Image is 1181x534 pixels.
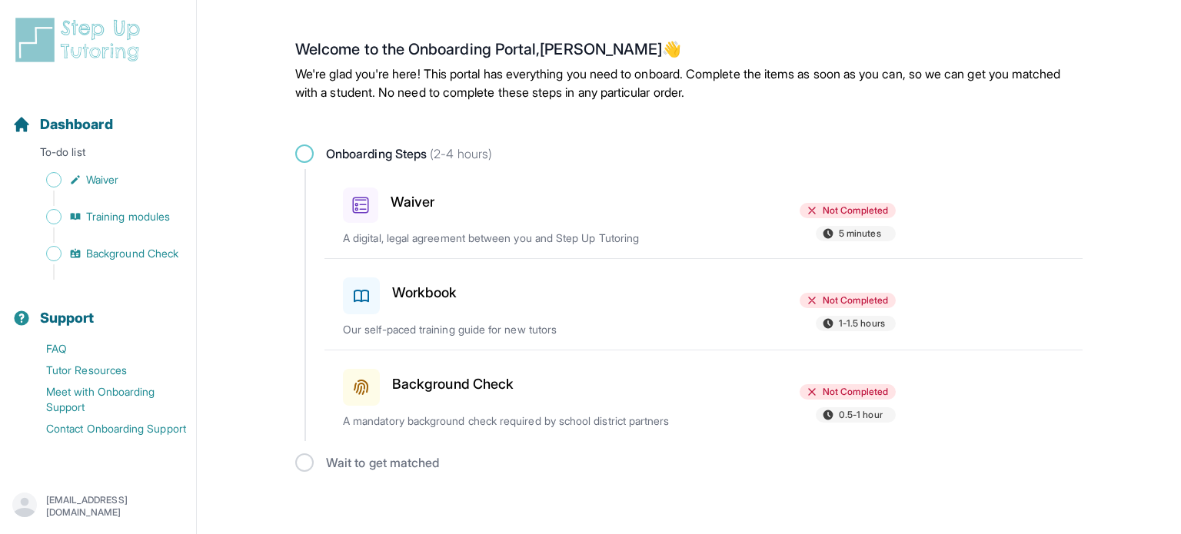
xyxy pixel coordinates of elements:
span: (2-4 hours) [427,146,492,161]
a: Contact Onboarding Support [12,418,196,439]
a: Dashboard [12,114,113,135]
h3: Waiver [391,191,434,213]
span: Not Completed [823,294,888,307]
p: We're glad you're here! This portal has everything you need to onboard. Complete the items as soo... [295,65,1083,101]
span: Not Completed [823,204,888,217]
span: Not Completed [823,386,888,398]
p: To-do list [6,144,190,166]
span: Training modules [86,209,170,224]
a: Meet with Onboarding Support [12,381,196,418]
span: Dashboard [40,114,113,135]
span: Background Check [86,246,178,261]
button: Support [6,283,190,335]
button: Dashboard [6,89,190,141]
span: 1-1.5 hours [839,317,885,330]
h2: Welcome to the Onboarding Portal, [PERSON_NAME] 👋 [295,40,1083,65]
span: 5 minutes [839,227,881,240]
p: A digital, legal agreement between you and Step Up Tutoring [343,231,703,246]
a: WaiverNot Completed5 minutesA digital, legal agreement between you and Step Up Tutoring [324,169,1083,258]
h3: Background Check [392,373,514,395]
span: Onboarding Steps [326,144,492,163]
p: A mandatory background check required by school district partners [343,413,703,429]
span: 0.5-1 hour [839,409,883,421]
a: Training modules [12,206,196,227]
a: WorkbookNot Completed1-1.5 hoursOur self-paced training guide for new tutors [324,259,1083,350]
p: [EMAIL_ADDRESS][DOMAIN_NAME] [46,494,184,519]
span: Support [40,307,95,329]
h3: Workbook [392,282,457,303]
a: Background Check [12,243,196,264]
p: Our self-paced training guide for new tutors [343,322,703,337]
a: Waiver [12,169,196,191]
a: Background CheckNot Completed0.5-1 hourA mandatory background check required by school district p... [324,350,1083,441]
span: Waiver [86,172,118,187]
button: [EMAIL_ADDRESS][DOMAIN_NAME] [12,493,184,520]
a: FAQ [12,338,196,360]
a: Tutor Resources [12,360,196,381]
img: logo [12,15,149,65]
